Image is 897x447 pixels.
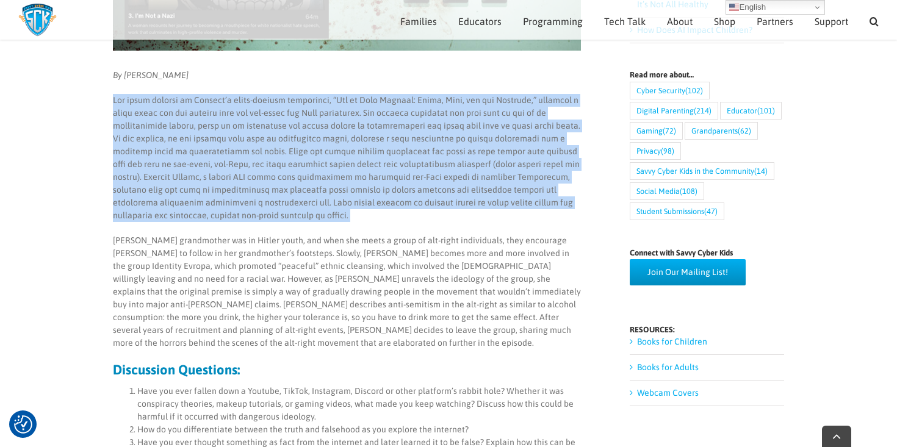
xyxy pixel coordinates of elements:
[694,102,711,119] span: (214)
[113,234,581,349] p: [PERSON_NAME] grandmother was in Hitler youth, and when she meets a group of alt-right individual...
[14,415,32,434] button: Consent Preferences
[630,122,683,140] a: Gaming (72 items)
[714,16,735,26] span: Shop
[458,16,502,26] span: Educators
[815,16,848,26] span: Support
[637,388,699,398] a: Webcam Covers
[637,362,699,372] a: Books for Adults
[630,202,724,220] a: Student Submissions (47 items)
[630,259,746,285] a: Join Our Mailing List!
[757,16,793,26] span: Partners
[630,326,784,334] h4: RESOURCES:
[680,183,697,199] span: (108)
[630,142,681,160] a: Privacy (98 items)
[685,122,758,140] a: Grandparents (62 items)
[704,203,718,220] span: (47)
[738,123,751,139] span: (62)
[667,16,693,26] span: About
[754,163,768,179] span: (14)
[113,70,189,80] em: By [PERSON_NAME]
[757,102,775,119] span: (101)
[137,385,581,423] li: Have you ever fallen down a Youtube, TikTok, Instagram, Discord or other platform’s rabbit hole? ...
[523,16,583,26] span: Programming
[14,415,32,434] img: Revisit consent button
[647,267,728,277] span: Join Our Mailing List!
[630,102,718,120] a: Digital Parenting (214 items)
[18,3,57,37] img: Savvy Cyber Kids Logo
[630,82,710,99] a: Cyber Security (102 items)
[661,143,674,159] span: (98)
[630,162,774,180] a: Savvy Cyber Kids in the Community (14 items)
[685,82,703,99] span: (102)
[113,362,240,377] strong: Discussion Questions:
[637,337,707,346] a: Books for Children
[630,249,784,257] h4: Connect with Savvy Cyber Kids
[729,2,739,12] img: en
[663,123,676,139] span: (72)
[137,423,581,436] li: How do you differentiate between the truth and falsehood as you explore the internet?
[400,16,437,26] span: Families
[720,102,782,120] a: Educator (101 items)
[113,94,581,222] p: Lor ipsum dolorsi am Consect’a elits-doeiusm temporinci, “Utl et Dolo Magnaal: Enima, Mini, ven q...
[630,71,784,79] h4: Read more about…
[604,16,646,26] span: Tech Talk
[630,182,704,200] a: Social Media (108 items)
